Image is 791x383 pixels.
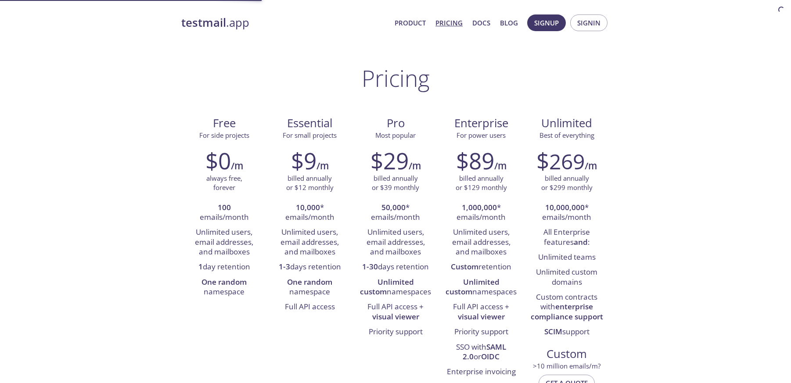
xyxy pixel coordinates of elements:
[188,225,260,260] li: Unlimited users, email addresses, and mailboxes
[534,17,559,29] span: Signup
[570,14,608,31] button: Signin
[218,202,231,212] strong: 100
[531,347,603,362] span: Custom
[359,300,431,325] li: Full API access +
[188,200,260,226] li: emails/month
[481,351,500,362] strong: OIDC
[445,325,518,340] li: Priority support
[531,290,603,325] li: Custom contracts with
[456,147,494,174] h2: $89
[472,17,490,29] a: Docs
[457,131,506,140] span: For power users
[360,277,414,297] strong: Unlimited custom
[451,261,478,272] strong: Custom
[527,14,566,31] button: Signup
[273,300,346,315] li: Full API access
[273,275,346,300] li: namespace
[375,131,416,140] span: Most popular
[372,311,419,322] strong: visual viewer
[201,277,247,287] strong: One random
[541,115,592,131] span: Unlimited
[287,277,332,287] strong: One random
[279,261,290,272] strong: 1-3
[445,200,518,226] li: * emails/month
[181,15,226,30] strong: testmail
[500,17,518,29] a: Blog
[359,200,431,226] li: * emails/month
[283,131,337,140] span: For small projects
[531,301,603,321] strong: enterprise compliance support
[198,261,203,272] strong: 1
[273,260,346,275] li: days retention
[362,65,430,91] h1: Pricing
[549,147,585,175] span: 269
[539,131,594,140] span: Best of everything
[446,277,500,297] strong: Unlimited custom
[536,147,585,174] h2: $
[577,17,600,29] span: Signin
[231,158,243,173] h6: /m
[359,325,431,340] li: Priority support
[531,225,603,250] li: All Enterprise features :
[372,174,419,193] p: billed annually or $39 monthly
[291,147,316,174] h2: $9
[531,325,603,340] li: support
[274,116,345,131] span: Essential
[273,200,346,226] li: * emails/month
[463,342,506,362] strong: SAML 2.0
[181,15,388,30] a: testmail.app
[206,174,242,193] p: always free, forever
[370,147,409,174] h2: $29
[445,225,518,260] li: Unlimited users, email addresses, and mailboxes
[188,116,260,131] span: Free
[205,147,231,174] h2: $0
[494,158,507,173] h6: /m
[296,202,320,212] strong: 10,000
[188,260,260,275] li: day retention
[458,311,505,322] strong: visual viewer
[445,340,518,365] li: SSO with or
[359,225,431,260] li: Unlimited users, email addresses, and mailboxes
[445,300,518,325] li: Full API access +
[362,261,378,272] strong: 1-30
[395,17,426,29] a: Product
[574,237,588,247] strong: and
[446,116,517,131] span: Enterprise
[462,202,497,212] strong: 1,000,000
[545,202,585,212] strong: 10,000,000
[445,365,518,379] li: Enterprise invoicing
[273,225,346,260] li: Unlimited users, email addresses, and mailboxes
[531,250,603,265] li: Unlimited teams
[456,174,507,193] p: billed annually or $129 monthly
[435,17,463,29] a: Pricing
[541,174,593,193] p: billed annually or $299 monthly
[316,158,329,173] h6: /m
[188,275,260,300] li: namespace
[360,116,431,131] span: Pro
[381,202,406,212] strong: 50,000
[531,200,603,226] li: * emails/month
[533,362,600,370] span: > 10 million emails/m?
[199,131,249,140] span: For side projects
[585,158,597,173] h6: /m
[359,260,431,275] li: days retention
[359,275,431,300] li: namespaces
[544,326,562,336] strong: SCIM
[286,174,334,193] p: billed annually or $12 monthly
[531,265,603,290] li: Unlimited custom domains
[445,275,518,300] li: namespaces
[409,158,421,173] h6: /m
[445,260,518,275] li: retention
